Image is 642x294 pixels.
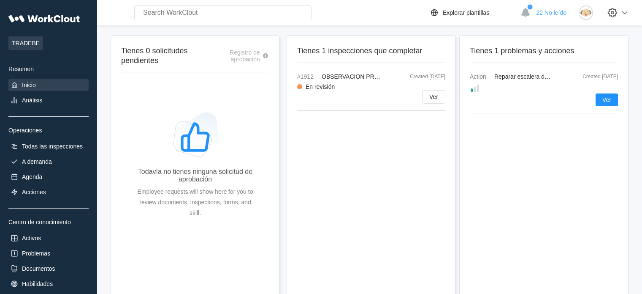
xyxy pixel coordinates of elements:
div: Created [DATE] [576,74,618,80]
a: Acciones [8,186,89,198]
span: Action [470,73,491,80]
div: A demanda [22,158,52,165]
button: Ver [596,93,618,106]
button: Ver [422,90,445,104]
div: Análisis [22,97,42,104]
span: OBSERVACION PREVENTIVA DE SEGURIDAD (OPS) [322,73,467,80]
div: Agenda [22,173,42,180]
a: Inicio [8,79,89,91]
span: TRADEBE [8,36,43,50]
a: Agenda [8,171,89,183]
a: A demanda [8,156,89,168]
a: Activos [8,232,89,244]
div: Created [DATE] [390,74,445,80]
a: Habilidades [8,278,89,290]
div: Registro de aprobación [209,49,260,63]
div: Todavía no tienes ninguna solicitud de aprobación [135,168,256,183]
div: Employee requests will show here for you to review documents, inspections, forms, and skill. [135,187,256,218]
input: Search WorkClout [134,5,312,20]
div: Activos [22,235,41,242]
a: Todas las inspecciones [8,140,89,152]
span: Ver [602,97,611,103]
div: Inicio [22,82,36,88]
div: Todas las inspecciones [22,143,83,150]
h2: Tienes 1 inspecciones que completar [297,46,445,56]
a: Problemas [8,247,89,259]
div: Acciones [22,189,46,195]
div: En revisión [306,83,335,90]
div: Documentos [22,265,55,272]
h2: Tienes 1 problemas y acciones [470,46,618,56]
span: 22 No leído [536,9,566,16]
span: Reparar escalera de mano nº5 (final de línea T305) [494,73,629,80]
div: Explorar plantillas [443,9,490,16]
h2: Tienes 0 solicitudes pendientes [121,46,209,65]
div: Resumen [8,66,89,72]
span: Ver [429,94,438,100]
div: Problemas [22,250,50,257]
a: Documentos [8,263,89,275]
a: Análisis [8,94,89,106]
img: dog.png [579,5,593,20]
span: #1912 [297,73,318,80]
a: Explorar plantillas [429,8,517,18]
div: Centro de conocimiento [8,219,89,225]
div: Operaciones [8,127,89,134]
